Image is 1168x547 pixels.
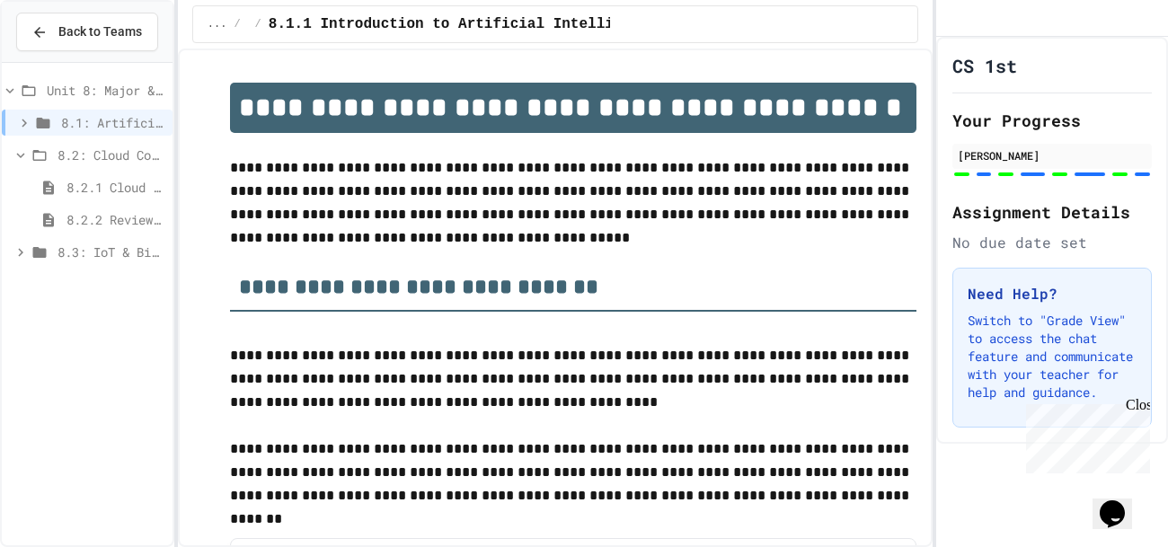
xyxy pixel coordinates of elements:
[66,178,165,197] span: 8.2.1 Cloud Computing: Transforming the Digital World
[968,283,1137,304] h3: Need Help?
[66,210,165,229] span: 8.2.2 Review - Cloud Computing
[269,13,657,35] span: 8.1.1 Introduction to Artificial Intelligence
[1093,475,1150,529] iframe: chat widget
[952,53,1017,78] h1: CS 1st
[58,243,165,261] span: 8.3: IoT & Big Data
[952,232,1152,253] div: No due date set
[1019,397,1150,473] iframe: chat widget
[61,113,165,132] span: 8.1: Artificial Intelligence Basics
[58,146,165,164] span: 8.2: Cloud Computing
[952,199,1152,225] h2: Assignment Details
[958,147,1146,163] div: [PERSON_NAME]
[58,22,142,41] span: Back to Teams
[47,81,165,100] span: Unit 8: Major & Emerging Technologies
[255,17,261,31] span: /
[7,7,124,114] div: Chat with us now!Close
[16,13,158,51] button: Back to Teams
[208,17,227,31] span: ...
[234,17,240,31] span: /
[952,108,1152,133] h2: Your Progress
[968,312,1137,401] p: Switch to "Grade View" to access the chat feature and communicate with your teacher for help and ...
